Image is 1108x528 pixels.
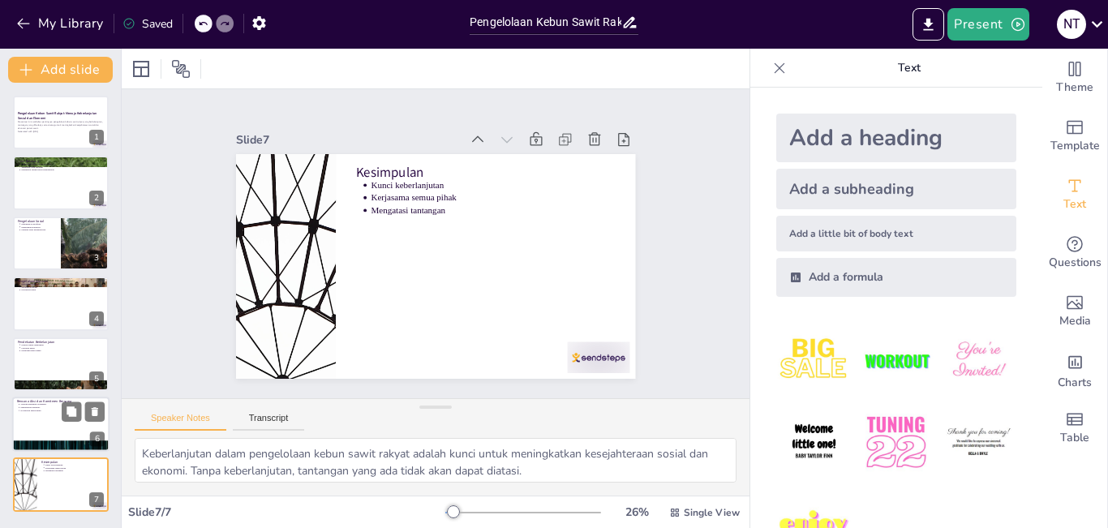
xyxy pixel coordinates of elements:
[20,409,105,412] p: Kolaborasi multi-pihak
[1057,10,1086,39] div: N T
[1042,399,1107,457] div: Add a table
[1042,49,1107,107] div: Change the overall theme
[21,225,56,229] p: Peningkatan kapasitas
[18,130,104,133] p: Generated with [URL]
[376,185,620,223] p: Kerjasama semua pihak
[21,283,104,286] p: Pendapatan dari TBS
[776,216,1016,251] div: Add a little bit of body text
[1042,165,1107,224] div: Add text boxes
[1050,137,1100,155] span: Template
[858,323,934,398] img: 2.jpeg
[776,114,1016,162] div: Add a heading
[20,403,105,406] p: Strategi penguatan organisasi
[45,464,104,467] p: Kunci keberlanjutan
[617,504,656,520] div: 26 %
[13,217,109,270] div: 3
[89,130,104,144] div: 1
[13,337,109,391] div: 5
[13,277,109,330] div: 4
[941,323,1016,398] img: 3.jpeg
[122,16,173,32] div: Saved
[1042,341,1107,399] div: Add charts and graphs
[128,504,445,520] div: Slide 7 / 7
[363,156,623,201] p: Kesimpulan
[21,349,104,352] p: Kemitraan multi-pihak
[8,57,113,83] button: Add slide
[21,165,104,168] p: Tantangan yang dihadapi
[171,59,191,79] span: Position
[233,413,305,431] button: Transcript
[21,285,104,289] p: Sirkulasi ekonomi
[12,11,110,36] button: My Library
[12,397,110,452] div: 6
[18,219,56,224] p: Pengelolaan Sosial
[776,169,1016,209] div: Add a subheading
[45,470,104,473] p: Mengatasi tantangan
[684,506,740,519] span: Single View
[1042,107,1107,165] div: Add ready made slides
[13,156,109,209] div: 2
[18,121,104,130] p: Presentasi ini membahas pentingnya pengelolaan kebun sawit rakyat yang berkelanjutan, tantangan y...
[13,96,109,149] div: 1
[1057,8,1086,41] button: N T
[89,251,104,265] div: 3
[18,339,104,344] p: Pendekatan Berkelanjutan
[947,8,1029,41] button: Present
[941,405,1016,480] img: 6.jpeg
[85,401,105,421] button: Delete Slide
[62,401,81,421] button: Duplicate Slide
[1060,429,1089,447] span: Table
[13,457,109,511] div: 7
[90,431,105,446] div: 6
[21,222,56,225] p: Penguatan kolektifitas
[17,399,105,404] p: Rencana Aksi dan Komitmen Bersama
[21,289,104,292] p: Kontribusi pajak
[247,111,472,150] div: Slide 7
[18,279,104,284] p: Pengelolaan Ekonomi
[21,168,104,171] p: Pentingnya pengelolaan berkelanjutan
[470,11,621,34] input: Insert title
[21,229,56,232] p: Dampak pada kesejahteraan
[858,405,934,480] img: 5.jpeg
[1058,374,1092,392] span: Charts
[18,111,97,120] strong: Pengelolaan Kebun Sawit Rakyat: Menuju Keberlanjutan Sosial dan Ekonomi
[1056,79,1093,97] span: Theme
[45,466,104,470] p: Kerjasama semua pihak
[21,343,104,346] p: Praktik ramah lingkungan
[135,413,226,431] button: Speaker Notes
[89,311,104,326] div: 4
[128,56,154,82] div: Layout
[776,323,852,398] img: 1.jpeg
[374,198,618,236] p: Mengatasi tantangan
[21,346,104,350] p: Legalitas usaha
[89,371,104,386] div: 5
[376,173,621,211] p: Kunci keberlanjutan
[1049,254,1102,272] span: Questions
[1042,282,1107,341] div: Add images, graphics, shapes or video
[41,460,104,465] p: Kesimpulan
[89,191,104,205] div: 2
[21,162,104,165] p: Peran sawit rakyat dalam ekonomi
[89,492,104,507] div: 7
[135,438,737,483] textarea: Keberlanjutan dalam pengelolaan kebun sawit rakyat adalah kunci untuk meningkatkan kesejahteraan ...
[18,158,104,163] p: Latar Belakang
[913,8,944,41] button: Export to PowerPoint
[20,406,105,410] p: Peningkatan kapasitas
[1063,195,1086,213] span: Text
[1042,224,1107,282] div: Get real-time input from your audience
[776,258,1016,297] div: Add a formula
[776,405,852,480] img: 4.jpeg
[792,49,1026,88] p: Text
[1059,312,1091,330] span: Media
